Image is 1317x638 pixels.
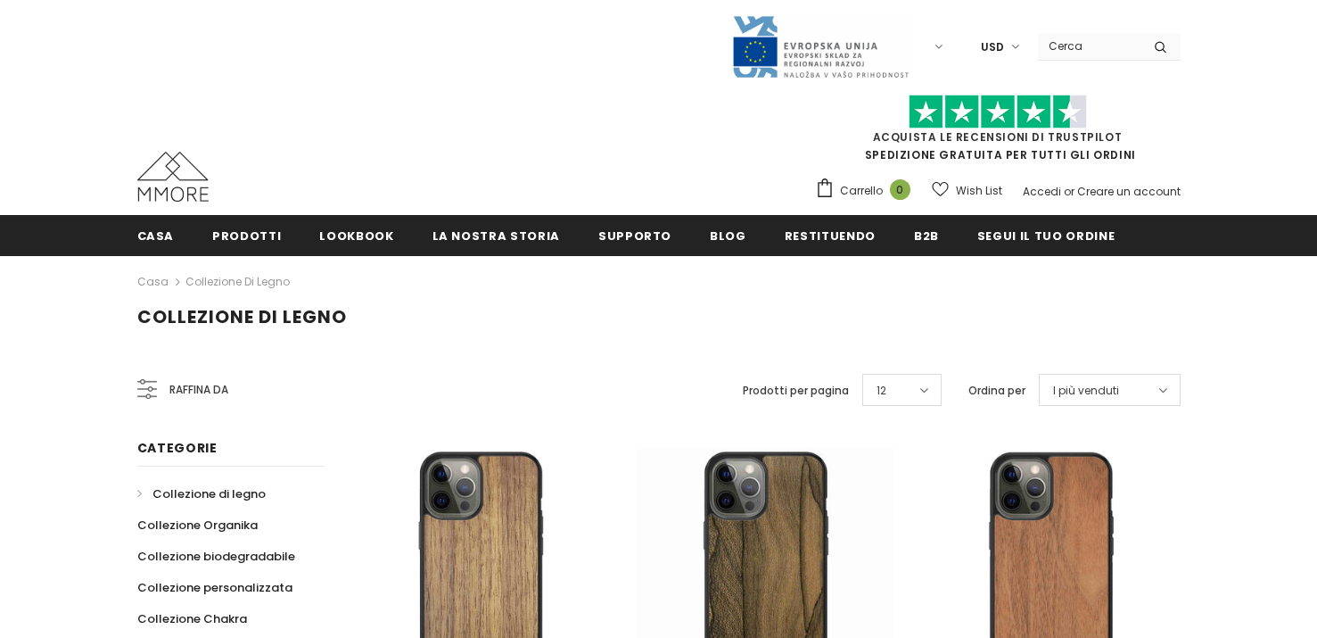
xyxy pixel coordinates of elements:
[137,603,247,634] a: Collezione Chakra
[956,182,1002,200] span: Wish List
[137,478,266,510] a: Collezione di legno
[710,215,746,255] a: Blog
[319,228,393,244] span: Lookbook
[137,610,247,627] span: Collezione Chakra
[137,228,175,244] span: Casa
[932,175,1002,206] a: Wish List
[137,152,209,202] img: Casi MMORE
[1064,184,1074,199] span: or
[152,485,266,502] span: Collezione di legno
[914,228,939,244] span: B2B
[785,215,876,255] a: Restituendo
[743,382,849,400] label: Prodotti per pagina
[212,215,281,255] a: Prodotti
[873,129,1123,145] a: Acquista le recensioni di TrustPilot
[212,228,281,244] span: Prodotti
[169,380,228,400] span: Raffina da
[977,215,1115,255] a: Segui il tuo ordine
[977,228,1115,244] span: Segui il tuo ordine
[598,215,671,255] a: supporto
[137,548,295,565] span: Collezione biodegradabile
[890,179,910,200] span: 0
[598,228,671,244] span: supporto
[432,228,560,244] span: La nostra storia
[785,228,876,244] span: Restituendo
[1038,33,1140,59] input: Search Site
[137,579,292,596] span: Collezione personalizzata
[710,228,746,244] span: Blog
[840,182,883,200] span: Carrello
[909,95,1087,129] img: Fidati di Pilot Stars
[877,382,886,400] span: 12
[137,271,169,293] a: Casa
[137,304,347,329] span: Collezione di legno
[815,178,919,204] a: Carrello 0
[137,510,258,541] a: Collezione Organika
[137,517,258,534] span: Collezione Organika
[137,541,295,572] a: Collezione biodegradabile
[968,382,1025,400] label: Ordina per
[319,215,393,255] a: Lookbook
[731,14,910,79] img: Javni Razpis
[185,274,290,289] a: Collezione di legno
[981,38,1004,56] span: USD
[1053,382,1119,400] span: I più venduti
[137,215,175,255] a: Casa
[137,439,218,457] span: Categorie
[1077,184,1181,199] a: Creare un account
[731,38,910,54] a: Javni Razpis
[137,572,292,603] a: Collezione personalizzata
[815,103,1181,162] span: SPEDIZIONE GRATUITA PER TUTTI GLI ORDINI
[914,215,939,255] a: B2B
[1023,184,1061,199] a: Accedi
[432,215,560,255] a: La nostra storia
